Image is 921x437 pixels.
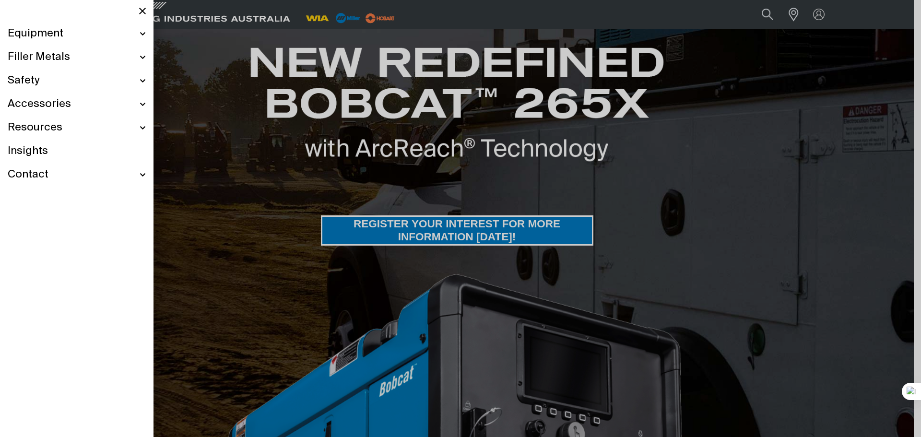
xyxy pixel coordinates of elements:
span: Contact [8,168,48,182]
span: Accessories [8,97,71,111]
span: Resources [8,121,62,135]
a: Insights [8,140,146,163]
img: website_grey.svg [15,25,23,34]
span: Insights [8,144,48,158]
div: 域名: [DOMAIN_NAME] [25,25,97,34]
a: Safety [8,69,146,93]
div: v 4.0.25 [27,15,47,23]
a: Contact [8,163,146,187]
img: tab_keywords_by_traffic_grey.svg [98,57,106,64]
span: Safety [8,74,39,88]
span: Filler Metals [8,50,70,64]
div: 域名概述 [49,58,74,64]
a: Filler Metals [8,46,146,69]
img: logo_orange.svg [15,15,23,23]
img: tab_domain_overview_orange.svg [39,57,47,64]
span: Equipment [8,27,63,41]
a: Accessories [8,93,146,116]
a: Equipment [8,22,146,46]
div: 关键词（按流量） [108,58,158,64]
a: Resources [8,116,146,140]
